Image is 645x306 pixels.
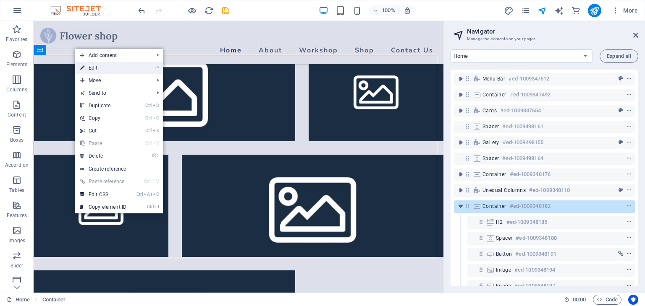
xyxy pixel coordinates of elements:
[145,140,152,146] i: Ctrl
[467,28,638,35] h2: Navigator
[7,295,30,305] a: Click to cancel selection. Double-click to open Pages
[147,204,154,210] i: Ctrl
[5,162,29,169] p: Accordion
[75,74,150,87] span: Move
[600,49,638,63] button: Expand all
[75,99,131,112] a: CtrlDDuplicate
[616,185,625,195] button: preset
[482,75,505,82] span: Menu Bar
[10,262,24,269] p: Slider
[156,179,159,184] i: V
[8,112,26,118] p: Content
[456,185,466,195] button: toggle-expand
[153,103,159,108] i: D
[590,6,599,16] i: Publish
[75,150,131,162] a: ⌦Delete
[75,188,131,201] a: CtrlAltCEdit CSS
[496,219,503,226] span: H2
[579,296,580,303] span: :
[144,179,151,184] i: Ctrl
[496,251,512,257] span: Button
[482,123,499,130] span: Spacer
[625,217,633,227] button: context-menu
[75,137,131,150] a: CtrlVPaste
[75,62,131,74] a: ⏎Edit
[588,4,601,17] button: publish
[482,171,506,178] span: Container
[482,203,506,210] span: Container
[608,4,641,17] button: More
[153,115,159,121] i: C
[510,90,551,100] h6: #ed-1009347492
[554,5,564,16] button: text_generator
[456,169,466,179] button: toggle-expand
[625,169,633,179] button: context-menu
[625,122,633,132] button: context-menu
[616,249,625,259] button: link
[571,5,581,16] button: commerce
[628,295,638,305] button: Usercentrics
[145,115,152,121] i: Ctrl
[625,90,633,100] button: context-menu
[75,163,163,175] a: Create reference
[482,107,497,114] span: Cards
[456,74,466,84] button: toggle-expand
[7,212,27,219] p: Features
[625,233,633,243] button: context-menu
[502,153,543,163] h6: #ed-1009498164
[500,106,541,116] h6: #ed-1009347654
[145,103,152,108] i: Ctrl
[510,169,551,179] h6: #ed-1009348176
[221,6,231,16] i: Save (Ctrl+S)
[625,249,633,259] button: context-menu
[155,204,159,210] i: I
[456,137,466,148] button: toggle-expand
[607,54,631,59] span: Expand all
[537,6,547,16] i: Navigator
[75,175,131,188] a: Ctrl⇧VPaste reference
[75,49,150,62] span: Add content
[482,187,526,194] span: Unequal Columns
[573,295,586,305] span: 00 00
[625,265,633,275] button: context-menu
[187,5,197,16] button: Click here to leave preview mode and continue editing
[467,35,621,43] h3: Manage the elements on your pages
[75,201,131,213] a: CtrlICopy element ID
[48,5,111,16] img: Editor Logo
[220,5,231,16] button: save
[616,106,625,116] button: preset
[521,5,531,16] button: pages
[521,6,530,16] i: Pages (Ctrl+Alt+S)
[42,295,66,305] span: Click to select. Double-click to edit
[456,90,466,100] button: toggle-expand
[537,5,548,16] button: navigator
[482,91,506,98] span: Container
[496,283,511,289] span: Image
[42,295,66,305] nav: breadcrumb
[152,179,155,184] i: ⇧
[625,106,633,116] button: context-menu
[136,192,143,197] i: Ctrl
[616,74,625,84] button: preset
[571,6,581,16] i: Commerce
[482,155,499,162] span: Spacer
[6,86,27,93] p: Columns
[503,137,543,148] h6: #ed-1009498155
[515,249,556,259] h6: #ed-1009348191
[6,36,27,43] p: Favorites
[153,140,159,146] i: V
[75,87,150,99] a: Send to
[502,122,543,132] h6: #ed-1009498161
[496,235,512,241] span: Spacer
[496,267,511,273] span: Image
[593,295,621,305] button: Code
[482,139,499,146] span: Gallery
[137,6,147,16] i: Undo: Delete elements (Ctrl+Z)
[509,74,549,84] h6: #ed-1009347612
[616,137,625,148] button: preset
[564,295,586,305] h6: Session time
[75,124,131,137] a: CtrlXCut
[204,5,214,16] button: reload
[625,74,633,84] button: context-menu
[456,201,466,211] button: toggle-expand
